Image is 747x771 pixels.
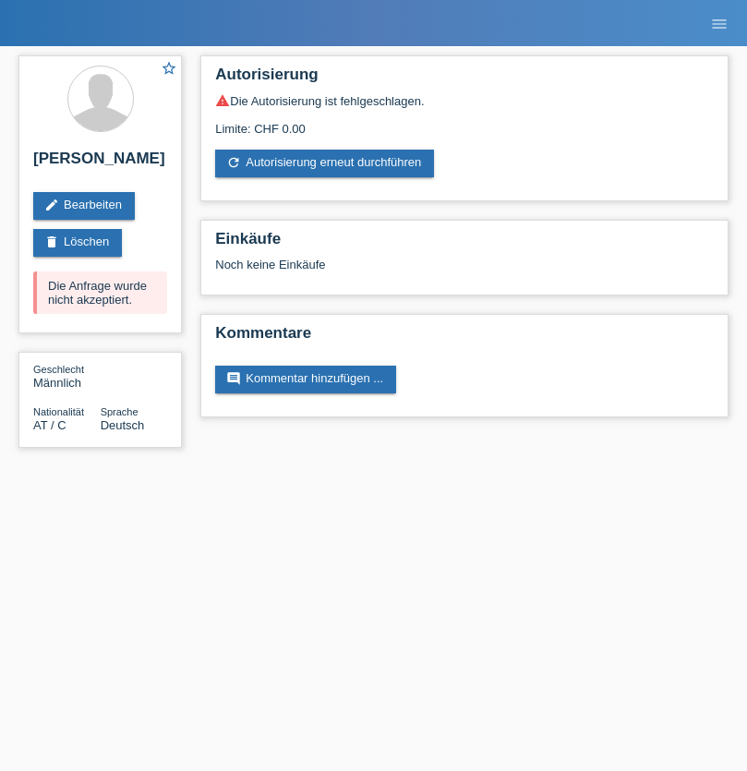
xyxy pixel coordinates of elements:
h2: Einkäufe [215,230,714,258]
a: editBearbeiten [33,192,135,220]
a: commentKommentar hinzufügen ... [215,366,396,393]
a: refreshAutorisierung erneut durchführen [215,150,434,177]
i: menu [710,15,729,33]
span: Österreich / C / 01.01.2021 [33,418,66,432]
div: Die Anfrage wurde nicht akzeptiert. [33,271,167,314]
span: Sprache [101,406,139,417]
a: star_border [161,60,177,79]
i: refresh [226,155,241,170]
i: star_border [161,60,177,77]
i: comment [226,371,241,386]
a: deleteLöschen [33,229,122,257]
i: delete [44,235,59,249]
span: Geschlecht [33,364,84,375]
a: menu [701,18,738,29]
div: Noch keine Einkäufe [215,258,714,285]
h2: Autorisierung [215,66,714,93]
div: Die Autorisierung ist fehlgeschlagen. [215,93,714,108]
i: warning [215,93,230,108]
span: Deutsch [101,418,145,432]
div: Männlich [33,362,101,390]
h2: Kommentare [215,324,714,352]
i: edit [44,198,59,212]
span: Nationalität [33,406,84,417]
div: Limite: CHF 0.00 [215,108,714,136]
h2: [PERSON_NAME] [33,150,167,177]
